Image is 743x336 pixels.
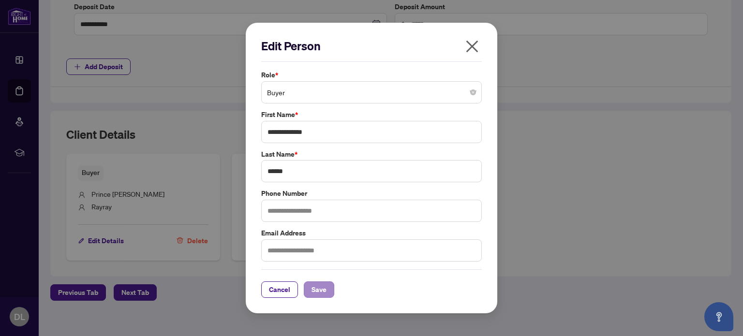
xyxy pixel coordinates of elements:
[267,83,476,102] span: Buyer
[261,38,482,54] h2: Edit Person
[261,109,482,120] label: First Name
[704,302,733,331] button: Open asap
[312,282,327,297] span: Save
[470,89,476,95] span: close-circle
[304,281,334,298] button: Save
[261,70,482,80] label: Role
[261,149,482,160] label: Last Name
[464,39,480,54] span: close
[261,188,482,199] label: Phone Number
[261,281,298,298] button: Cancel
[269,282,290,297] span: Cancel
[261,228,482,238] label: Email Address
